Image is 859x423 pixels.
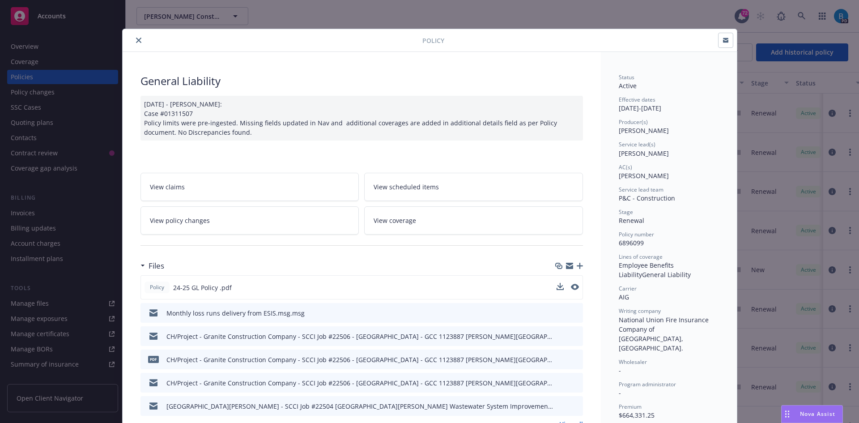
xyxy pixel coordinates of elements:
[166,308,305,318] div: Monthly loss runs delivery from ESIS.msg.msg
[150,182,185,192] span: View claims
[619,239,644,247] span: 6896099
[140,260,164,272] div: Files
[619,358,647,366] span: Wholesaler
[374,182,439,192] span: View scheduled items
[571,283,579,292] button: preview file
[140,173,359,201] a: View claims
[571,308,579,318] button: preview file
[619,141,655,148] span: Service lead(s)
[619,163,632,171] span: AC(s)
[619,411,655,419] span: $664,331.25
[619,96,655,103] span: Effective dates
[150,216,210,225] span: View policy changes
[166,355,553,364] div: CH/Project - Granite Construction Company - SCCI Job #22506 - [GEOGRAPHIC_DATA] - GCC 1123887 [PE...
[619,285,637,292] span: Carrier
[166,378,553,388] div: CH/Project - Granite Construction Company - SCCI Job #22506 - [GEOGRAPHIC_DATA] - GCC 1123887 [PE...
[619,194,675,202] span: P&C - Construction
[619,126,669,135] span: [PERSON_NAME]
[642,270,691,279] span: General Liability
[619,261,676,279] span: Employee Benefits Liability
[619,186,663,193] span: Service lead team
[619,293,629,301] span: AIG
[571,284,579,290] button: preview file
[148,283,166,291] span: Policy
[619,118,648,126] span: Producer(s)
[557,283,564,292] button: download file
[619,403,642,410] span: Premium
[619,316,710,352] span: National Union Fire Insurance Company of [GEOGRAPHIC_DATA], [GEOGRAPHIC_DATA].
[619,366,621,375] span: -
[571,378,579,388] button: preview file
[133,35,144,46] button: close
[166,402,553,411] div: [GEOGRAPHIC_DATA][PERSON_NAME] - SCCI Job #22504 [GEOGRAPHIC_DATA][PERSON_NAME] Wastewater System...
[619,96,719,113] div: [DATE] - [DATE]
[619,73,634,81] span: Status
[619,149,669,158] span: [PERSON_NAME]
[140,96,583,141] div: [DATE] - [PERSON_NAME]: Case #01311507 Policy limits were pre-ingested. Missing fields updated in...
[557,283,564,290] button: download file
[619,389,621,397] span: -
[557,355,564,364] button: download file
[149,260,164,272] h3: Files
[619,208,633,216] span: Stage
[571,332,579,341] button: preview file
[148,356,159,363] span: pdf
[557,332,564,341] button: download file
[571,355,579,364] button: preview file
[374,216,416,225] span: View coverage
[571,402,579,411] button: preview file
[140,206,359,235] a: View policy changes
[557,402,564,411] button: download file
[619,216,644,225] span: Renewal
[782,406,793,423] div: Drag to move
[619,253,663,261] span: Lines of coverage
[140,73,583,89] div: General Liability
[619,380,676,388] span: Program administrator
[166,332,553,341] div: CH/Project - Granite Construction Company - SCCI Job #22506 - [GEOGRAPHIC_DATA] - GCC 1123887 [PE...
[173,283,232,292] span: 24-25 GL Policy .pdf
[619,171,669,180] span: [PERSON_NAME]
[800,410,835,418] span: Nova Assist
[364,173,583,201] a: View scheduled items
[781,405,843,423] button: Nova Assist
[422,36,444,45] span: Policy
[619,231,654,238] span: Policy number
[619,81,637,90] span: Active
[557,378,564,388] button: download file
[364,206,583,235] a: View coverage
[619,307,661,315] span: Writing company
[557,308,564,318] button: download file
